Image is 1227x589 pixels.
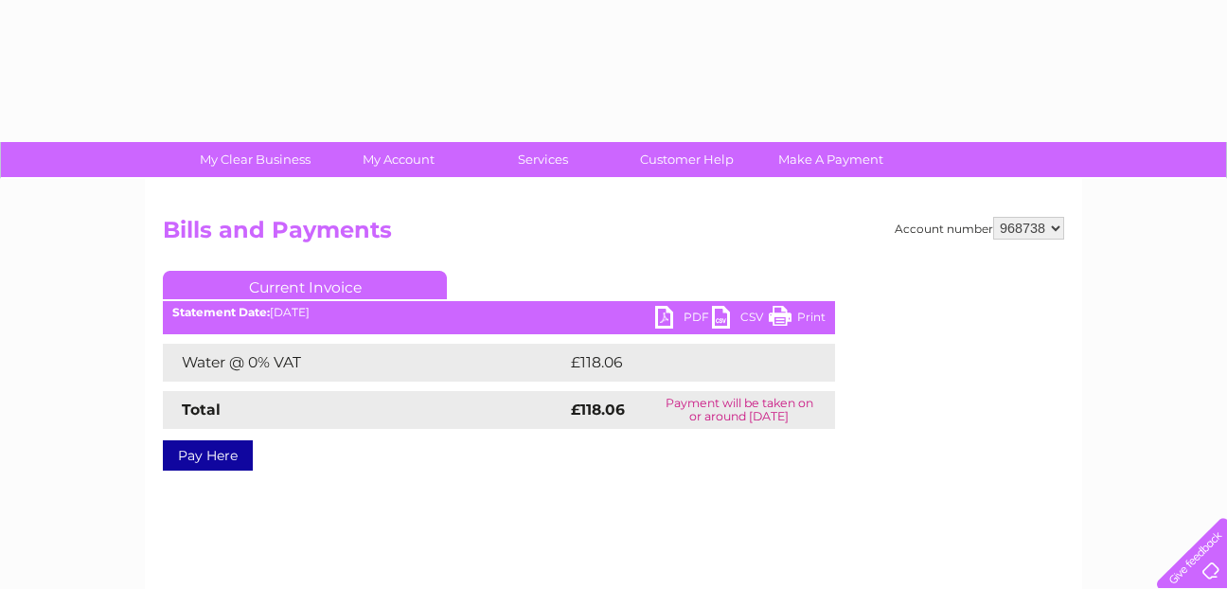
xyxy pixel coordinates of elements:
[163,306,835,319] div: [DATE]
[177,142,333,177] a: My Clear Business
[655,306,712,333] a: PDF
[163,271,447,299] a: Current Invoice
[163,217,1064,253] h2: Bills and Payments
[172,305,270,319] b: Statement Date:
[571,401,625,419] strong: £118.06
[769,306,826,333] a: Print
[609,142,765,177] a: Customer Help
[895,217,1064,240] div: Account number
[163,344,566,382] td: Water @ 0% VAT
[566,344,799,382] td: £118.06
[753,142,909,177] a: Make A Payment
[163,440,253,471] a: Pay Here
[644,391,835,429] td: Payment will be taken on or around [DATE]
[465,142,621,177] a: Services
[321,142,477,177] a: My Account
[182,401,221,419] strong: Total
[712,306,769,333] a: CSV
